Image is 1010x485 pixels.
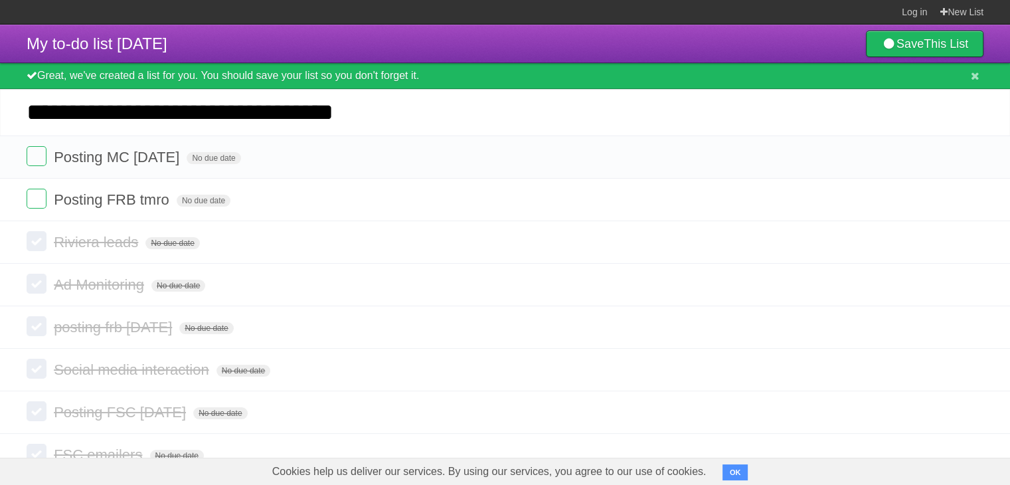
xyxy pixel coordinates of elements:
label: Done [27,274,46,294]
span: FSC emailers [54,446,145,463]
span: No due date [150,450,204,462]
span: posting frb [DATE] [54,319,175,336]
span: No due date [179,322,233,334]
span: No due date [177,195,230,207]
label: Done [27,359,46,379]
button: OK [722,464,748,480]
span: No due date [193,407,247,419]
span: Posting MC [DATE] [54,149,183,165]
label: Done [27,189,46,209]
span: Cookies help us deliver our services. By using our services, you agree to our use of cookies. [259,458,720,485]
span: Social media interaction [54,361,212,378]
span: No due date [216,365,270,377]
span: Riviera leads [54,234,141,250]
label: Done [27,444,46,464]
span: No due date [145,237,199,249]
label: Done [27,231,46,251]
span: My to-do list [DATE] [27,35,167,52]
span: No due date [151,280,205,292]
span: No due date [187,152,240,164]
label: Done [27,401,46,421]
span: Posting FSC [DATE] [54,404,189,421]
b: This List [924,37,968,50]
label: Done [27,316,46,336]
span: Ad Monitoring [54,276,147,293]
span: Posting FRB tmro [54,191,173,208]
label: Done [27,146,46,166]
a: SaveThis List [866,31,983,57]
